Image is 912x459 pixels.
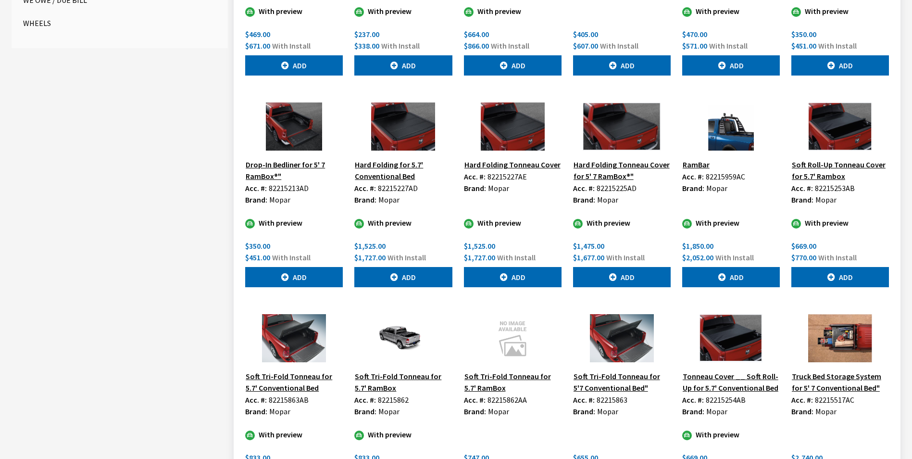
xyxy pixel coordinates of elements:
[791,182,813,194] label: Acc. #:
[464,314,562,362] img: Image for Soft Tri-Fold Tonneau for 5.7&#39; RamBox
[682,406,704,417] label: Brand:
[573,267,671,287] button: Add
[245,41,270,51] span: $671.00
[354,253,386,262] span: $1,727.00
[464,267,562,287] button: Add
[269,195,290,204] span: Mopar
[597,407,618,416] span: Mopar
[818,253,857,262] span: With Install
[245,253,270,262] span: $451.00
[815,183,855,193] span: 82215253AB
[706,172,745,181] span: 82215959AC
[682,253,713,262] span: $2,052.00
[272,41,311,51] span: With Install
[600,41,638,51] span: With Install
[272,253,311,262] span: With Install
[464,55,562,76] button: Add
[464,171,486,182] label: Acc. #:
[354,29,379,39] span: $237.00
[682,314,780,362] img: Image for Tonneau Cover __ Soft Roll-Up for 5.7&#39; Conventional Bed
[706,395,746,405] span: 82215254AB
[682,241,713,251] span: $1,850.00
[464,406,486,417] label: Brand:
[715,253,754,262] span: With Install
[354,5,452,17] div: With preview
[245,158,343,182] button: Drop-In Bedliner for 5' 7 RamBox®"
[791,406,813,417] label: Brand:
[573,182,595,194] label: Acc. #:
[597,395,627,405] span: 82215863
[709,41,748,51] span: With Install
[573,194,595,205] label: Brand:
[488,183,509,193] span: Mopar
[682,429,780,440] div: With preview
[682,394,704,406] label: Acc. #:
[791,217,889,229] div: With preview
[354,41,379,51] span: $338.00
[354,406,376,417] label: Brand:
[491,41,529,51] span: With Install
[269,407,290,416] span: Mopar
[791,267,889,287] button: Add
[682,370,780,394] button: Tonneau Cover __ Soft Roll-Up for 5.7' Conventional Bed
[245,29,270,39] span: $469.00
[269,395,309,405] span: 82215863AB
[464,182,486,194] label: Brand:
[464,370,562,394] button: Soft Tri-Fold Tonneau for 5.7' RamBox
[245,394,267,406] label: Acc. #:
[464,241,495,251] span: $1,525.00
[791,29,816,39] span: $350.00
[269,183,309,193] span: 82215213AD
[354,267,452,287] button: Add
[245,55,343,76] button: Add
[464,41,489,51] span: $866.00
[354,194,376,205] label: Brand:
[682,102,780,151] img: Image for RamBar
[597,183,637,193] span: 82215225AD
[464,394,486,406] label: Acc. #:
[488,407,509,416] span: Mopar
[354,429,452,440] div: With preview
[682,171,704,182] label: Acc. #:
[245,217,343,229] div: With preview
[354,182,376,194] label: Acc. #:
[464,253,495,262] span: $1,727.00
[573,253,604,262] span: $1,677.00
[464,217,562,229] div: With preview
[245,267,343,287] button: Add
[23,13,216,33] button: Wheels
[378,195,400,204] span: Mopar
[682,182,704,194] label: Brand:
[354,102,452,151] img: Image for Hard Folding for 5.7&#39; Conventional Bed
[354,314,452,362] img: Image for Soft Tri-Fold Tonneau for 5.7&#39; RamBox
[464,158,561,171] button: Hard Folding Tonneau Cover
[815,395,854,405] span: 82215517AC
[387,253,426,262] span: With Install
[378,183,418,193] span: 82215227AD
[682,41,707,51] span: $571.00
[573,406,595,417] label: Brand:
[573,394,595,406] label: Acc. #:
[818,41,857,51] span: With Install
[245,5,343,17] div: With preview
[791,5,889,17] div: With preview
[354,394,376,406] label: Acc. #:
[682,55,780,76] button: Add
[381,41,420,51] span: With Install
[791,253,816,262] span: $770.00
[245,102,343,151] img: Image for Drop-In Bedliner for 5&#39; 7 RamBox®&quot;
[245,314,343,362] img: Image for Soft Tri-Fold Tonneau for 5.7&#39; Conventional Bed
[487,172,527,181] span: 82215227AE
[354,241,386,251] span: $1,525.00
[354,158,452,182] button: Hard Folding for 5.7' Conventional Bed
[791,370,889,394] button: Truck Bed Storage System for 5' 7 Conventional Bed"
[354,370,452,394] button: Soft Tri-Fold Tonneau for 5.7' RamBox
[573,102,671,151] img: Image for Hard Folding Tonneau Cover for 5&#39; 7 RamBox®&quot;
[464,5,562,17] div: With preview
[573,55,671,76] button: Add
[354,217,452,229] div: With preview
[573,158,671,182] button: Hard Folding Tonneau Cover for 5' 7 RamBox®"
[682,158,710,171] button: RamBar
[791,394,813,406] label: Acc. #:
[464,102,562,151] img: Image for Hard Folding Tonneau Cover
